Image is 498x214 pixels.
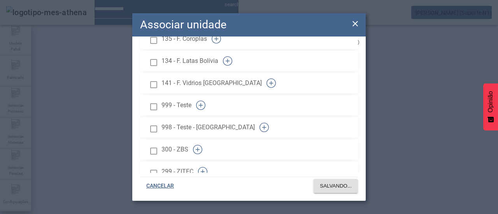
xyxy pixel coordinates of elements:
[146,183,174,189] font: CANCELAR
[161,101,191,109] font: 999 - Teste
[140,18,226,31] font: Associar unidade
[161,35,207,42] font: 135 - F. Coroplas
[314,179,358,193] button: SALVANDO...
[161,57,218,64] font: 134 - F. Latas Bolívia
[140,179,180,193] button: CANCELAR
[483,84,498,130] button: Feedback - Mostrar pesquisa
[161,146,188,153] font: 300 - ZBS
[161,79,262,87] font: 141 - F. Vidrios [GEOGRAPHIC_DATA]
[487,91,494,113] font: Opinião
[161,124,255,131] font: 998 - Teste - [GEOGRAPHIC_DATA]
[161,168,193,175] font: 299 - ZITEC
[320,183,352,189] font: SALVANDO...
